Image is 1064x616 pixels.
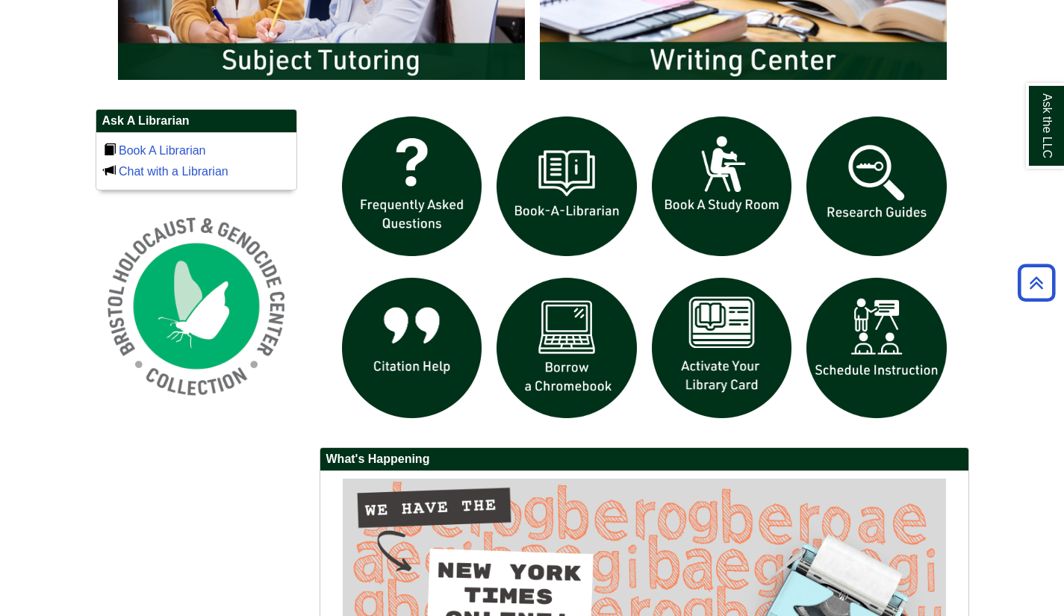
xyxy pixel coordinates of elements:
[320,448,968,471] h2: What's Happening
[119,144,206,157] a: Book A Librarian
[335,109,954,432] div: slideshow
[799,270,954,426] img: For faculty. Schedule Library Instruction icon links to form.
[489,109,644,264] img: Book a Librarian icon links to book a librarian web page
[644,109,800,264] img: book a study room icon links to book a study room web page
[335,109,490,264] img: frequently asked questions
[335,270,490,426] img: citation help icon links to citation help guide page
[644,270,800,426] img: activate Library Card icon links to form to activate student ID into library card
[489,270,644,426] img: Borrow a chromebook icon links to the borrow a chromebook web page
[96,205,297,407] img: Holocaust and Genocide Collection
[1012,273,1060,293] a: Back to Top
[119,165,228,178] a: Chat with a Librarian
[96,110,296,133] h2: Ask A Librarian
[799,109,954,264] img: Research Guides icon links to research guides web page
